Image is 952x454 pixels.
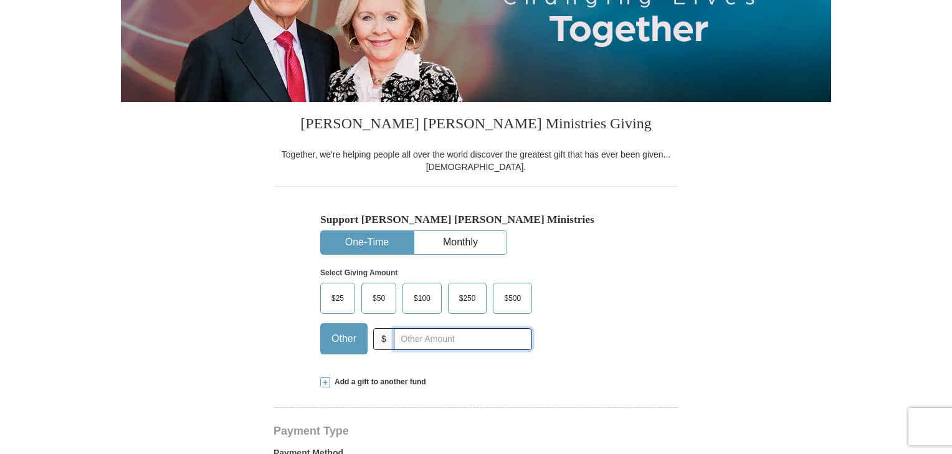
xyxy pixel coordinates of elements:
h5: Support [PERSON_NAME] [PERSON_NAME] Ministries [320,213,632,226]
strong: Select Giving Amount [320,268,397,277]
button: Monthly [414,231,507,254]
h3: [PERSON_NAME] [PERSON_NAME] Ministries Giving [274,102,678,148]
button: One-Time [321,231,413,254]
span: Add a gift to another fund [330,377,426,387]
span: Other [325,329,363,348]
span: $25 [325,289,350,308]
span: $500 [498,289,527,308]
span: $100 [407,289,437,308]
span: $50 [366,289,391,308]
span: $250 [453,289,482,308]
div: Together, we're helping people all over the world discover the greatest gift that has ever been g... [274,148,678,173]
input: Other Amount [394,328,532,350]
span: $ [373,328,394,350]
h4: Payment Type [274,426,678,436]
